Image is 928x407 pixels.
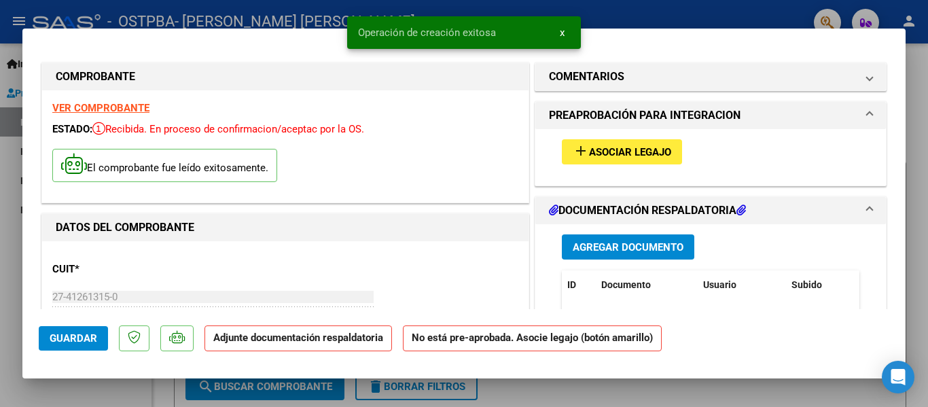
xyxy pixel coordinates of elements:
[358,26,496,39] span: Operación de creación exitosa
[567,279,576,290] span: ID
[562,270,596,300] datatable-header-cell: ID
[50,332,97,344] span: Guardar
[39,326,108,351] button: Guardar
[535,129,886,185] div: PREAPROBACIÓN PARA INTEGRACION
[573,143,589,159] mat-icon: add
[601,279,651,290] span: Documento
[52,123,92,135] span: ESTADO:
[403,325,662,352] strong: No está pre-aprobada. Asocie legajo (botón amarillo)
[786,270,854,300] datatable-header-cell: Subido
[52,262,192,277] p: CUIT
[791,279,822,290] span: Subido
[560,26,565,39] span: x
[56,70,135,83] strong: COMPROBANTE
[56,221,194,234] strong: DATOS DEL COMPROBANTE
[52,149,277,182] p: El comprobante fue leído exitosamente.
[92,123,364,135] span: Recibida. En proceso de confirmacion/aceptac por la OS.
[535,102,886,129] mat-expansion-panel-header: PREAPROBACIÓN PARA INTEGRACION
[562,234,694,260] button: Agregar Documento
[213,332,383,344] strong: Adjunte documentación respaldatoria
[854,270,922,300] datatable-header-cell: Acción
[596,270,698,300] datatable-header-cell: Documento
[549,107,740,124] h1: PREAPROBACIÓN PARA INTEGRACION
[703,279,736,290] span: Usuario
[535,197,886,224] mat-expansion-panel-header: DOCUMENTACIÓN RESPALDATORIA
[562,139,682,164] button: Asociar Legajo
[52,102,149,114] a: VER COMPROBANTE
[698,270,786,300] datatable-header-cell: Usuario
[882,361,914,393] div: Open Intercom Messenger
[573,241,683,253] span: Agregar Documento
[549,69,624,85] h1: COMENTARIOS
[549,20,575,45] button: x
[549,202,746,219] h1: DOCUMENTACIÓN RESPALDATORIA
[589,146,671,158] span: Asociar Legajo
[535,63,886,90] mat-expansion-panel-header: COMENTARIOS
